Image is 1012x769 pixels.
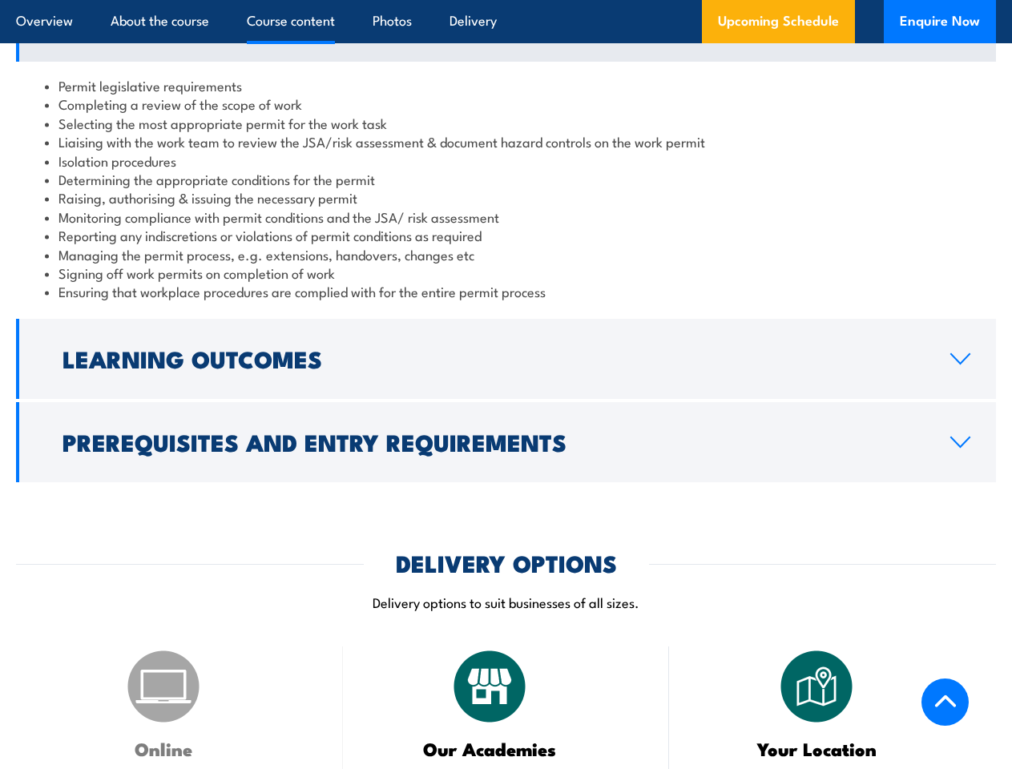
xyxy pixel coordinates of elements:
li: Managing the permit process, e.g. extensions, handovers, changes etc [45,245,967,264]
li: Reporting any indiscretions or violations of permit conditions as required [45,226,967,244]
a: Prerequisites and Entry Requirements [16,402,996,482]
li: Selecting the most appropriate permit for the work task [45,114,967,132]
h3: Your Location [709,739,924,758]
h3: Online [56,739,271,758]
h2: Learning Outcomes [62,348,925,368]
li: Monitoring compliance with permit conditions and the JSA/ risk assessment [45,207,967,226]
p: Delivery options to suit businesses of all sizes. [16,593,996,611]
li: Completing a review of the scope of work [45,95,967,113]
h2: DELIVERY OPTIONS [396,552,617,573]
h3: Our Academies [383,739,598,758]
li: Signing off work permits on completion of work [45,264,967,282]
a: Learning Outcomes [16,319,996,399]
li: Liaising with the work team to review the JSA/risk assessment & document hazard controls on the w... [45,132,967,151]
li: Raising, authorising & issuing the necessary permit [45,188,967,207]
li: Permit legislative requirements [45,76,967,95]
h2: Prerequisites and Entry Requirements [62,431,925,452]
li: Ensuring that workplace procedures are complied with for the entire permit process [45,282,967,300]
li: Isolation procedures [45,151,967,170]
li: Determining the appropriate conditions for the permit [45,170,967,188]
